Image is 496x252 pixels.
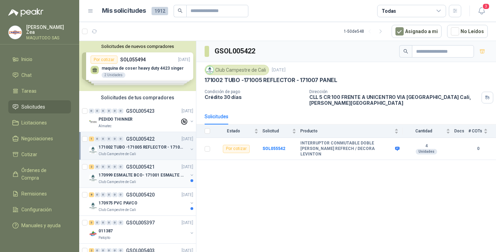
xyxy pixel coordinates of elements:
p: CLL 5 CR 100 FRENTE A UNICENTRO VIA [GEOGRAPHIC_DATA] Cali , [PERSON_NAME][GEOGRAPHIC_DATA] [309,94,479,106]
p: GSOL005422 [126,137,155,141]
a: SOL055542 [262,146,285,151]
div: Por cotizar [223,145,250,153]
a: 0 0 0 0 0 0 GSOL005423[DATE] Company LogoPEDIDO THINNERAlmatec [89,107,195,129]
h3: GSOL005422 [215,46,256,57]
button: No Leídos [447,25,488,38]
span: 1912 [152,7,168,15]
div: Solicitudes [205,113,228,120]
th: Estado [214,124,262,138]
p: [DATE] [272,67,286,73]
div: 0 [106,220,112,225]
p: Club Campestre de Cali [99,207,136,213]
p: GSOL005423 [126,109,155,113]
a: Manuales y ayuda [8,219,71,232]
img: Company Logo [89,202,97,210]
div: 0 [106,137,112,141]
span: Órdenes de Compra [21,167,64,182]
p: Crédito 30 días [205,94,304,100]
div: Todas [382,7,396,15]
span: Inicio [21,56,32,63]
p: [DATE] [182,192,193,198]
span: Tareas [21,87,37,95]
img: Company Logo [206,66,214,74]
p: Condición de pago [205,89,304,94]
p: 171002 TUBO -171005 REFLECTOR - 171007 PANEL [205,77,337,84]
div: Solicitudes de tus compradores [79,91,196,104]
p: [DATE] [182,220,193,226]
a: 1 0 0 0 0 0 GSOL005422[DATE] Company Logo171002 TUBO -171005 REFLECTOR - 171007 PANELClub Campest... [89,135,195,157]
a: Negociaciones [8,132,71,145]
div: 0 [101,109,106,113]
p: Dirección [309,89,479,94]
th: Cantidad [403,124,454,138]
a: Tareas [8,84,71,98]
span: Cotizar [21,151,37,158]
span: search [178,8,183,13]
span: Configuración [21,206,52,213]
p: PEDIDO THINNER [99,116,133,123]
div: Unidades [416,149,437,154]
button: 3 [475,5,488,17]
span: # COTs [468,129,482,133]
p: 011387 [99,228,113,234]
span: Chat [21,71,32,79]
span: Solicitudes [21,103,45,111]
div: 0 [89,109,94,113]
div: 0 [106,109,112,113]
h1: Mis solicitudes [102,6,146,16]
span: Cantidad [403,129,445,133]
span: 3 [482,3,490,10]
div: 0 [112,137,117,141]
a: Solicitudes [8,100,71,113]
div: 0 [112,164,117,169]
div: 0 [101,164,106,169]
img: Company Logo [89,146,97,154]
a: 2 0 0 0 0 0 GSOL005421[DATE] Company Logo170999 ESMALTE BCO- 171001 ESMALTE GRISClub Campestre de... [89,163,195,185]
span: Manuales y ayuda [21,222,61,229]
p: GSOL005397 [126,220,155,225]
button: Asignado a mi [392,25,442,38]
a: Órdenes de Compra [8,164,71,184]
p: Club Campestre de Cali [99,151,136,157]
span: Solicitud [262,129,291,133]
a: Remisiones [8,187,71,200]
p: GSOL005421 [126,164,155,169]
span: Licitaciones [21,119,47,127]
span: Producto [300,129,393,133]
p: MAQUITODO SAS [26,36,71,40]
div: Club Campestre de Cali [205,65,269,75]
img: Company Logo [9,26,22,39]
p: Patojito [99,235,110,241]
div: 0 [118,192,123,197]
span: search [403,49,408,54]
a: 8 0 0 0 0 0 GSOL005420[DATE] Company Logo170975 PVC PAVCOClub Campestre de Cali [89,191,195,213]
div: 0 [95,192,100,197]
div: 0 [118,164,123,169]
div: 0 [95,164,100,169]
p: 170999 ESMALTE BCO- 171001 ESMALTE GRIS [99,172,184,179]
p: Club Campestre de Cali [99,179,136,185]
div: 0 [118,137,123,141]
b: 0 [468,145,488,152]
img: Logo peakr [8,8,43,17]
p: 171002 TUBO -171005 REFLECTOR - 171007 PANEL [99,144,184,151]
a: Cotizar [8,148,71,161]
p: GSOL005420 [126,192,155,197]
div: 0 [112,220,117,225]
b: INTERRUPTOR CONMUTABLE DOBLE [PERSON_NAME] REFRECH / DECORA LEVINTON [300,141,393,157]
p: [PERSON_NAME] Zea [26,25,71,34]
p: [DATE] [182,164,193,170]
div: 0 [101,220,106,225]
div: 0 [118,220,123,225]
div: 0 [112,192,117,197]
div: 0 [101,137,106,141]
button: Solicitudes de nuevos compradores [82,44,193,49]
th: Solicitud [262,124,300,138]
p: [DATE] [182,136,193,142]
p: 170975 PVC PAVCO [99,200,137,206]
div: 0 [95,109,100,113]
b: 4 [403,143,450,149]
img: Company Logo [89,118,97,126]
span: Remisiones [21,190,47,198]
